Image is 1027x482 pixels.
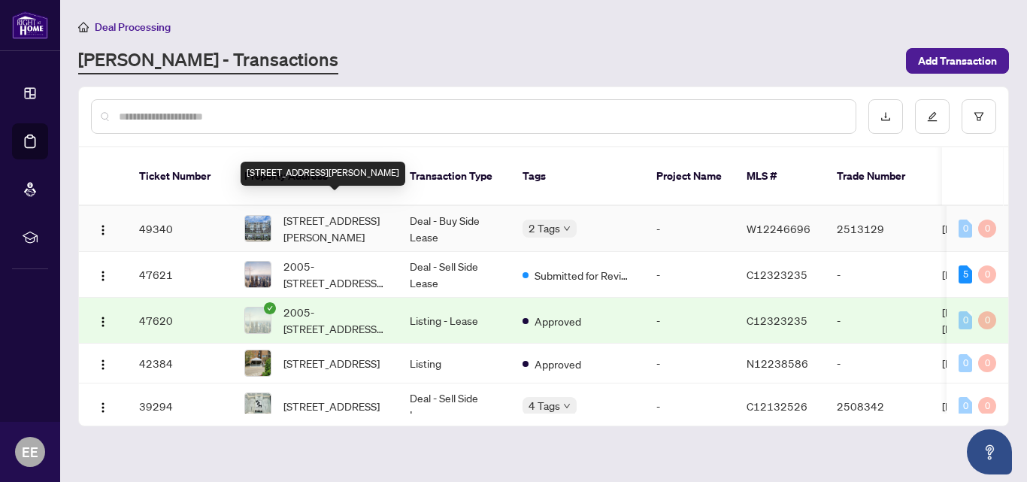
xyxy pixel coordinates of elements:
td: 47620 [127,298,232,344]
td: 47621 [127,252,232,298]
button: filter [962,99,996,134]
span: [STREET_ADDRESS] [283,398,380,414]
span: EE [22,441,38,462]
th: Property Address [232,147,398,206]
td: 42384 [127,344,232,383]
span: C12132526 [747,399,807,413]
td: - [644,206,735,252]
span: edit [927,111,938,122]
td: - [644,383,735,429]
td: Deal - Buy Side Lease [398,206,510,252]
span: Approved [535,313,581,329]
span: 2005-[STREET_ADDRESS][PERSON_NAME] [283,258,386,291]
td: - [825,298,930,344]
td: 2508342 [825,383,930,429]
span: filter [974,111,984,122]
div: 0 [978,265,996,283]
div: [STREET_ADDRESS][PERSON_NAME] [241,162,405,186]
img: thumbnail-img [245,393,271,419]
td: Listing [398,344,510,383]
div: 0 [978,354,996,372]
span: [STREET_ADDRESS][PERSON_NAME] [283,212,386,245]
div: 0 [959,397,972,415]
th: Ticket Number [127,147,232,206]
span: home [78,22,89,32]
th: Tags [510,147,644,206]
img: logo [12,11,48,39]
span: check-circle [264,302,276,314]
td: Listing - Lease [398,298,510,344]
img: Logo [97,316,109,328]
img: thumbnail-img [245,350,271,376]
th: Project Name [644,147,735,206]
td: Deal - Sell Side Lease [398,252,510,298]
span: Submitted for Review [535,267,632,283]
td: - [825,252,930,298]
div: 0 [959,220,972,238]
a: [PERSON_NAME] - Transactions [78,47,338,74]
img: Logo [97,270,109,282]
div: 0 [978,220,996,238]
div: 0 [978,311,996,329]
span: down [563,225,571,232]
button: Logo [91,217,115,241]
span: Approved [535,356,581,372]
div: 5 [959,265,972,283]
th: Trade Number [825,147,930,206]
img: Logo [97,224,109,236]
img: thumbnail-img [245,216,271,241]
td: - [644,344,735,383]
span: N12238586 [747,356,808,370]
td: - [644,252,735,298]
button: Logo [91,308,115,332]
div: 0 [978,397,996,415]
button: Open asap [967,429,1012,474]
th: Transaction Type [398,147,510,206]
td: 49340 [127,206,232,252]
th: MLS # [735,147,825,206]
span: C12323235 [747,268,807,281]
button: Logo [91,262,115,286]
span: [STREET_ADDRESS] [283,355,380,371]
span: W12246696 [747,222,810,235]
td: 2513129 [825,206,930,252]
button: Logo [91,351,115,375]
td: 39294 [127,383,232,429]
img: thumbnail-img [245,262,271,287]
button: Logo [91,394,115,418]
span: 2005-[STREET_ADDRESS][PERSON_NAME] [283,304,386,337]
button: download [868,99,903,134]
span: 4 Tags [529,397,560,414]
button: Add Transaction [906,48,1009,74]
span: 2 Tags [529,220,560,237]
button: edit [915,99,950,134]
td: - [825,344,930,383]
span: download [880,111,891,122]
img: Logo [97,402,109,414]
span: Deal Processing [95,20,171,34]
div: 0 [959,311,972,329]
span: down [563,402,571,410]
td: - [644,298,735,344]
td: Deal - Sell Side Lease [398,383,510,429]
div: 0 [959,354,972,372]
img: Logo [97,359,109,371]
img: thumbnail-img [245,308,271,333]
span: Add Transaction [918,49,997,73]
span: C12323235 [747,314,807,327]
